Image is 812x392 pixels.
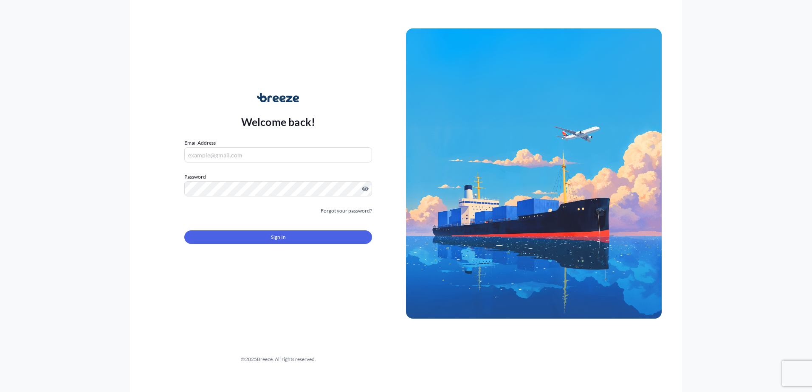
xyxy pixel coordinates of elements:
[184,230,372,244] button: Sign In
[406,28,662,319] img: Ship illustration
[271,233,286,241] span: Sign In
[184,139,216,147] label: Email Address
[150,355,406,364] div: © 2025 Breeze. All rights reserved.
[362,185,369,192] button: Show password
[184,147,372,162] input: example@gmail.com
[321,207,372,215] a: Forgot your password?
[241,115,316,129] p: Welcome back!
[184,173,372,181] label: Password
